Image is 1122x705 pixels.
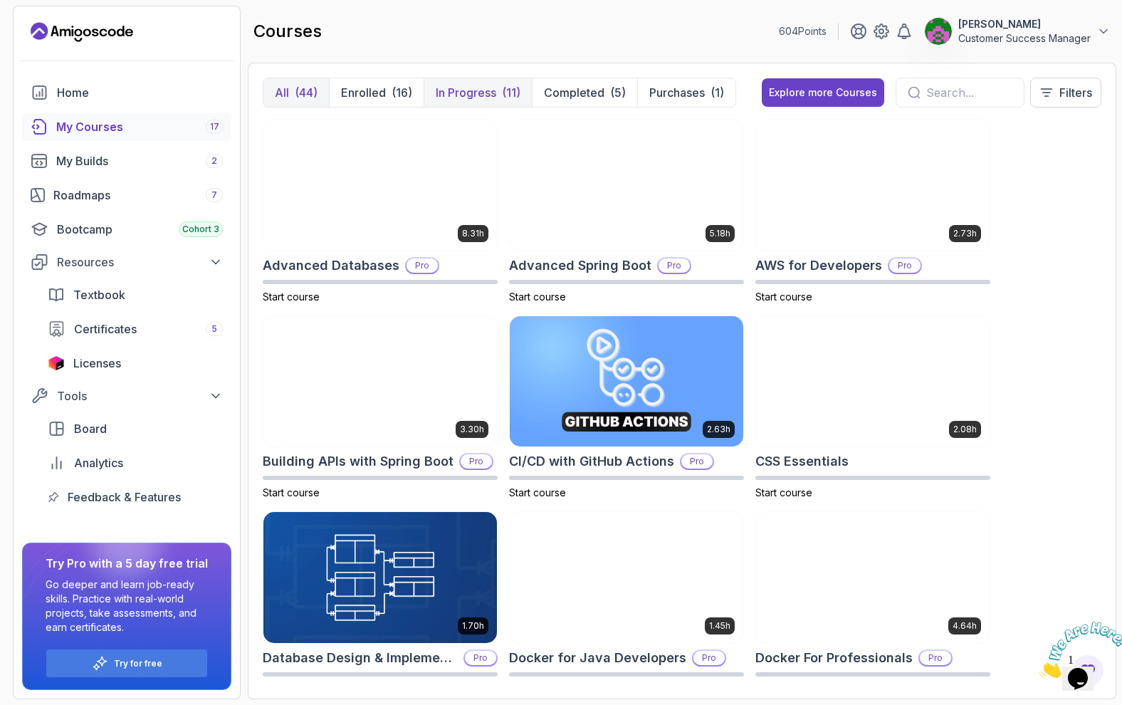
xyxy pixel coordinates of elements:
p: 3.30h [460,424,484,435]
p: In Progress [436,84,496,101]
p: [PERSON_NAME] [958,17,1091,31]
a: feedback [39,483,231,511]
span: Start course [509,291,566,303]
div: Home [57,84,223,101]
a: Landing page [31,21,133,43]
p: Purchases [649,84,705,101]
img: Chat attention grabber [6,6,94,62]
span: 1 [6,6,11,18]
h2: Advanced Spring Boot [509,256,651,276]
button: Explore more Courses [762,78,884,107]
p: Go deeper and learn job-ready skills. Practice with real-world projects, take assessments, and ea... [46,578,208,634]
div: (44) [295,84,318,101]
a: textbook [39,281,231,309]
img: Database Design & Implementation card [263,512,497,643]
p: Pro [920,651,951,665]
button: In Progress(11) [424,78,532,107]
div: (5) [610,84,626,101]
button: Enrolled(16) [329,78,424,107]
h2: CSS Essentials [755,451,849,471]
button: Tools [22,383,231,409]
p: Pro [407,258,438,273]
p: 604 Points [779,24,827,38]
img: CI/CD with GitHub Actions card [510,316,743,447]
span: Start course [509,683,566,695]
div: My Courses [56,118,223,135]
img: Docker for Java Developers card [510,512,743,643]
img: AWS for Developers card [756,120,990,251]
span: Cohort 3 [182,224,219,235]
div: Resources [57,254,223,271]
span: Certificates [74,320,137,338]
button: Filters [1030,78,1101,108]
p: 2.63h [707,424,730,435]
p: All [275,84,289,101]
a: roadmaps [22,181,231,209]
span: Licenses [73,355,121,372]
button: Resources [22,249,231,275]
span: Board [74,420,107,437]
button: All(44) [263,78,329,107]
p: Enrolled [341,84,386,101]
img: Advanced Spring Boot card [510,120,743,251]
h2: AWS for Developers [755,256,882,276]
div: (1) [711,84,724,101]
p: Pro [465,651,496,665]
input: Search... [926,84,1012,101]
button: user profile image[PERSON_NAME]Customer Success Manager [924,17,1111,46]
p: Completed [544,84,604,101]
p: Customer Success Manager [958,31,1091,46]
span: 17 [210,121,219,132]
h2: Building APIs with Spring Boot [263,451,453,471]
p: Pro [461,454,492,469]
h2: Database Design & Implementation [263,648,458,668]
p: Pro [659,258,690,273]
img: user profile image [925,18,952,45]
div: Roadmaps [53,187,223,204]
span: Start course [755,683,812,695]
span: Start course [755,486,812,498]
span: Textbook [73,286,125,303]
a: bootcamp [22,215,231,244]
a: home [22,78,231,107]
span: Start course [263,291,320,303]
h2: Docker for Java Developers [509,648,686,668]
div: (16) [392,84,412,101]
div: (11) [502,84,520,101]
p: Filters [1059,84,1092,101]
span: 7 [211,189,217,201]
p: 2.73h [953,228,977,239]
p: 5.18h [710,228,730,239]
iframe: chat widget [1034,616,1122,684]
p: 4.64h [953,620,977,632]
span: Start course [755,291,812,303]
p: 1.70h [462,620,484,632]
span: Start course [263,683,320,695]
div: Bootcamp [57,221,223,238]
button: Try for free [46,649,208,678]
img: Building APIs with Spring Boot card [263,316,497,447]
span: Start course [263,486,320,498]
p: Pro [693,651,725,665]
a: analytics [39,449,231,477]
div: My Builds [56,152,223,169]
p: 1.45h [709,620,730,632]
p: Pro [889,258,921,273]
span: 2 [211,155,217,167]
div: Explore more Courses [769,85,877,100]
span: Feedback & Features [68,489,181,506]
button: Purchases(1) [637,78,735,107]
a: board [39,414,231,443]
span: Start course [509,486,566,498]
a: Try for free [114,658,162,669]
p: Pro [681,454,713,469]
a: certificates [39,315,231,343]
img: Advanced Databases card [263,120,497,251]
span: 5 [211,323,217,335]
div: Tools [57,387,223,404]
h2: CI/CD with GitHub Actions [509,451,674,471]
a: builds [22,147,231,175]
